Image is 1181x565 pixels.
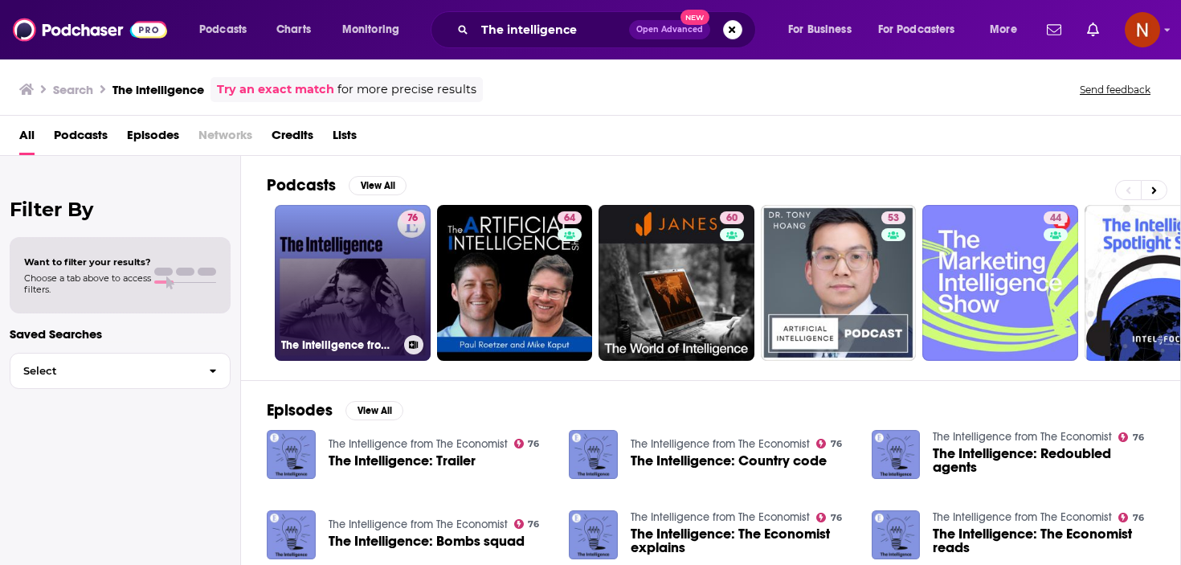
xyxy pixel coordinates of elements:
a: The Intelligence: Bombs squad [329,534,525,548]
button: Send feedback [1075,83,1155,96]
span: New [680,10,709,25]
span: Select [10,366,196,376]
a: Try an exact match [217,80,334,99]
h2: Podcasts [267,175,336,195]
button: open menu [868,17,979,43]
a: The Intelligence: Redoubled agents [933,447,1154,474]
a: PodcastsView All [267,175,407,195]
span: Logged in as AdelNBM [1125,12,1160,47]
a: 76 [514,439,540,448]
a: 76The Intelligence from The Economist [275,205,431,361]
span: for more precise results [337,80,476,99]
span: 76 [831,440,842,448]
div: Search podcasts, credits, & more... [446,11,771,48]
span: Lists [333,122,357,155]
a: 44 [922,205,1078,361]
a: EpisodesView All [267,400,403,420]
button: open menu [979,17,1037,43]
a: 76 [514,519,540,529]
p: Saved Searches [10,326,231,342]
span: Charts [276,18,311,41]
span: 76 [1133,434,1144,441]
span: Networks [198,122,252,155]
button: Show profile menu [1125,12,1160,47]
button: Select [10,353,231,389]
span: 76 [528,521,539,528]
img: The Intelligence: Trailer [267,430,316,479]
span: For Business [788,18,852,41]
a: 76 [401,211,424,224]
img: The Intelligence: The Economist explains [569,510,618,559]
a: The Intelligence from The Economist [631,437,810,451]
a: 76 [1118,513,1144,522]
a: The Intelligence: The Economist reads [933,527,1154,555]
a: 53 [881,211,905,224]
a: 64 [437,205,593,361]
img: Podchaser - Follow, Share and Rate Podcasts [13,14,167,45]
a: The Intelligence from The Economist [933,430,1112,444]
img: The Intelligence: Bombs squad [267,510,316,559]
button: open menu [188,17,268,43]
span: 60 [726,211,738,227]
button: View All [345,401,403,420]
a: 60 [720,211,744,224]
button: Open AdvancedNew [629,20,710,39]
a: 76 [1118,432,1144,442]
span: 76 [1133,514,1144,522]
h2: Episodes [267,400,333,420]
a: 44 [1044,211,1068,224]
span: 76 [831,514,842,522]
button: View All [349,176,407,195]
span: Open Advanced [636,26,703,34]
img: The Intelligence: The Economist reads [872,510,921,559]
span: Choose a tab above to access filters. [24,272,151,295]
a: 60 [599,205,754,361]
span: Want to filter your results? [24,256,151,268]
a: 76 [816,513,842,522]
a: The Intelligence: Trailer [329,454,476,468]
a: The Intelligence: Country code [631,454,827,468]
a: The Intelligence: The Economist explains [631,527,852,555]
a: Charts [266,17,321,43]
span: 44 [1050,211,1061,227]
img: User Profile [1125,12,1160,47]
span: For Podcasters [878,18,955,41]
span: Podcasts [199,18,247,41]
span: Monitoring [342,18,399,41]
button: open menu [331,17,420,43]
button: open menu [777,17,872,43]
a: Show notifications dropdown [1040,16,1068,43]
h2: Filter By [10,198,231,221]
span: 76 [528,440,539,448]
span: 64 [564,211,575,227]
input: Search podcasts, credits, & more... [475,17,629,43]
h3: The Intelligence from The Economist [281,338,398,352]
span: 76 [407,211,418,227]
a: 64 [558,211,582,224]
a: The Intelligence from The Economist [329,518,508,531]
a: The Intelligence from The Economist [933,510,1112,524]
a: All [19,122,35,155]
a: The Intelligence from The Economist [631,510,810,524]
span: 53 [888,211,899,227]
span: More [990,18,1017,41]
a: The Intelligence: Redoubled agents [872,430,921,479]
a: The Intelligence from The Economist [329,437,508,451]
span: Podcasts [54,122,108,155]
a: Credits [272,122,313,155]
a: 76 [816,439,842,448]
img: The Intelligence: Country code [569,430,618,479]
a: Show notifications dropdown [1081,16,1105,43]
